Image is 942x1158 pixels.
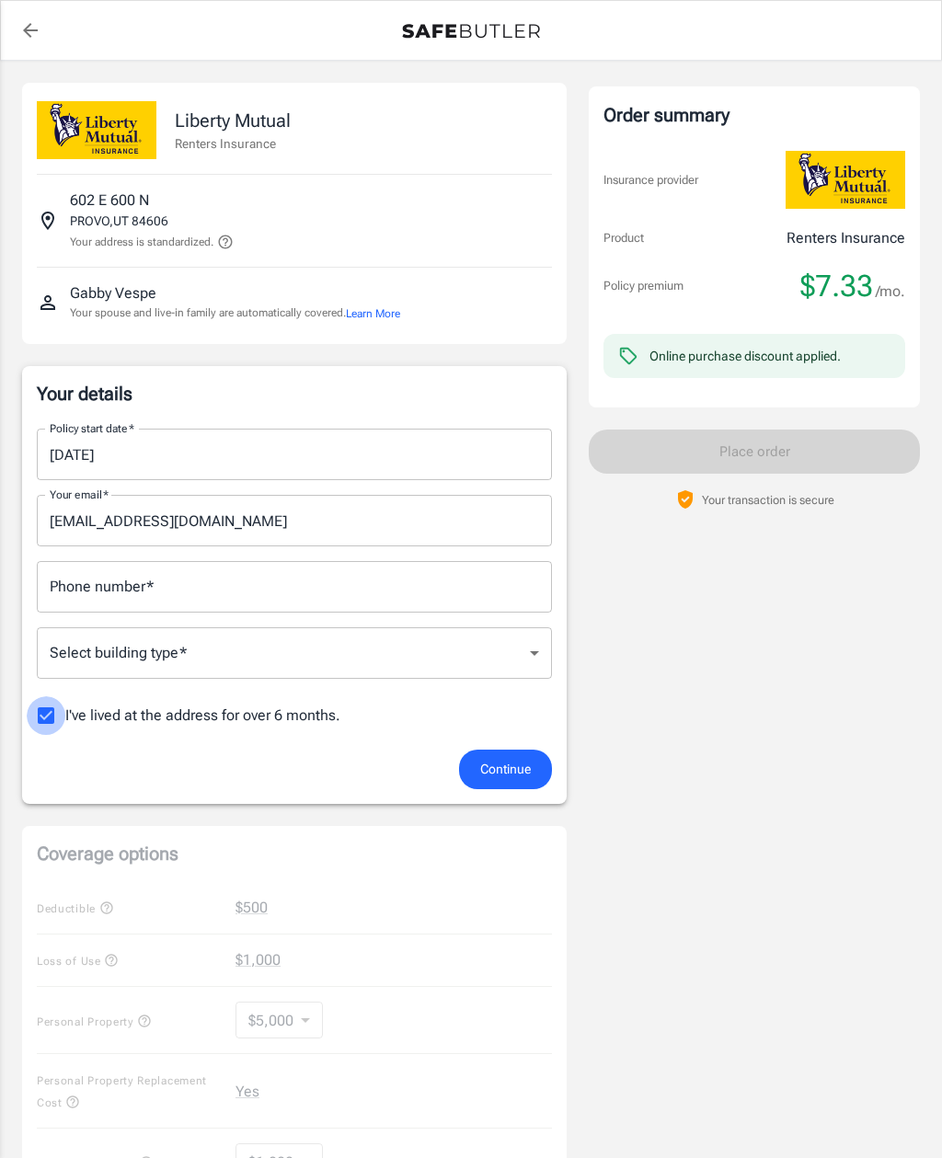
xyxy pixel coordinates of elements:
[603,101,905,129] div: Order summary
[786,151,905,209] img: Liberty Mutual
[800,268,873,304] span: $7.33
[37,561,552,613] input: Enter number
[876,279,905,304] span: /mo.
[175,107,291,134] p: Liberty Mutual
[37,381,552,407] p: Your details
[346,305,400,322] button: Learn More
[37,429,539,480] input: Choose date, selected date is Aug 27, 2025
[702,491,834,509] p: Your transaction is secure
[175,134,291,153] p: Renters Insurance
[787,227,905,249] p: Renters Insurance
[70,304,400,322] p: Your spouse and live-in family are automatically covered.
[459,750,552,789] button: Continue
[37,210,59,232] svg: Insured address
[50,420,134,436] label: Policy start date
[603,277,684,295] p: Policy premium
[603,171,698,189] p: Insurance provider
[37,101,156,159] img: Liberty Mutual
[70,234,213,250] p: Your address is standardized.
[65,705,340,727] span: I've lived at the address for over 6 months.
[603,229,644,247] p: Product
[70,282,156,304] p: Gabby Vespe
[70,189,149,212] p: 602 E 600 N
[37,292,59,314] svg: Insured person
[402,24,540,39] img: Back to quotes
[37,495,552,546] input: Enter email
[480,758,531,781] span: Continue
[12,12,49,49] a: back to quotes
[70,212,168,230] p: PROVO , UT 84606
[649,347,841,365] div: Online purchase discount applied.
[50,487,109,502] label: Your email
